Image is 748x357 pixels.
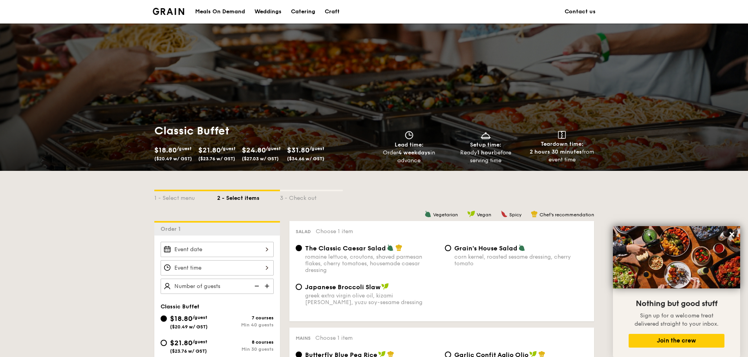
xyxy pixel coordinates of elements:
[154,146,177,154] span: $18.80
[480,131,492,140] img: icon-dish.430c3a2e.svg
[305,283,380,291] span: Japanese Broccoli Slaw
[198,156,235,161] span: ($23.76 w/ GST)
[170,339,192,347] span: $21.80
[636,299,717,308] span: Nothing but good stuff
[170,314,192,323] span: $18.80
[509,212,521,217] span: Spicy
[296,284,302,290] input: Japanese Broccoli Slawgreek extra virgin olive oil, kizami [PERSON_NAME], yuzu soy-sesame dressing
[154,156,192,161] span: ($20.49 w/ GST)
[170,324,208,330] span: ($20.49 w/ GST)
[161,315,167,322] input: $18.80/guest($20.49 w/ GST)7 coursesMin 40 guests
[470,141,501,148] span: Setup time:
[221,146,236,151] span: /guest
[445,245,451,251] input: Grain's House Saladcorn kernel, roasted sesame dressing, cherry tomato
[287,146,309,154] span: $31.80
[217,191,280,202] div: 2 - Select items
[217,315,274,321] div: 7 courses
[540,212,594,217] span: Chef's recommendation
[161,340,167,346] input: $21.80/guest($23.76 w/ GST)8 coursesMin 30 guests
[613,226,740,288] img: DSC07876-Edit02-Large.jpeg
[161,279,274,294] input: Number of guests
[217,346,274,352] div: Min 30 guests
[305,292,439,306] div: greek extra virgin olive oil, kizami [PERSON_NAME], yuzu soy-sesame dressing
[450,149,521,165] div: Ready before serving time
[280,191,343,202] div: 3 - Check out
[454,245,518,252] span: Grain's House Salad
[161,260,274,275] input: Event time
[398,149,430,156] strong: 4 weekdays
[262,279,274,294] img: icon-add.58712e84.svg
[170,348,207,354] span: ($23.76 w/ GST)
[242,156,279,161] span: ($27.03 w/ GST)
[177,146,192,151] span: /guest
[403,131,415,140] img: icon-clock.2db775ea.svg
[192,315,207,320] span: /guest
[531,210,538,217] img: icon-chef-hat.a58ddaea.svg
[154,124,371,138] h1: Classic Buffet
[315,335,353,341] span: Choose 1 item
[726,228,738,241] button: Close
[558,131,566,139] img: icon-teardown.65201eee.svg
[305,254,439,274] div: romaine lettuce, croutons, shaved parmesan flakes, cherry tomatoes, housemade caesar dressing
[153,8,185,15] a: Logotype
[161,242,274,257] input: Event date
[454,254,588,267] div: corn kernel, roasted sesame dressing, cherry tomato
[541,141,583,147] span: Teardown time:
[153,8,185,15] img: Grain
[629,334,724,348] button: Join the crew
[374,149,444,165] div: Order in advance
[501,210,508,217] img: icon-spicy.37a8142b.svg
[161,303,199,310] span: Classic Buffet
[635,312,719,327] span: Sign up for a welcome treat delivered straight to your inbox.
[467,210,475,217] img: icon-vegan.f8ff3823.svg
[527,148,597,164] div: from event time
[424,210,432,217] img: icon-vegetarian.fe4039eb.svg
[161,226,184,232] span: Order 1
[381,283,389,290] img: icon-vegan.f8ff3823.svg
[217,339,274,345] div: 8 courses
[477,212,491,217] span: Vegan
[530,149,582,155] strong: 2 hours 30 minutes
[387,244,394,251] img: icon-vegetarian.fe4039eb.svg
[154,191,217,202] div: 1 - Select menu
[296,335,311,341] span: Mains
[242,146,266,154] span: $24.80
[198,146,221,154] span: $21.80
[518,244,525,251] img: icon-vegetarian.fe4039eb.svg
[316,228,353,235] span: Choose 1 item
[395,141,424,148] span: Lead time:
[287,156,324,161] span: ($34.66 w/ GST)
[395,244,402,251] img: icon-chef-hat.a58ddaea.svg
[266,146,281,151] span: /guest
[477,149,494,156] strong: 1 hour
[309,146,324,151] span: /guest
[296,245,302,251] input: The Classic Caesar Saladromaine lettuce, croutons, shaved parmesan flakes, cherry tomatoes, house...
[250,279,262,294] img: icon-reduce.1d2dbef1.svg
[192,339,207,344] span: /guest
[305,245,386,252] span: The Classic Caesar Salad
[433,212,458,217] span: Vegetarian
[217,322,274,328] div: Min 40 guests
[296,229,311,234] span: Salad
